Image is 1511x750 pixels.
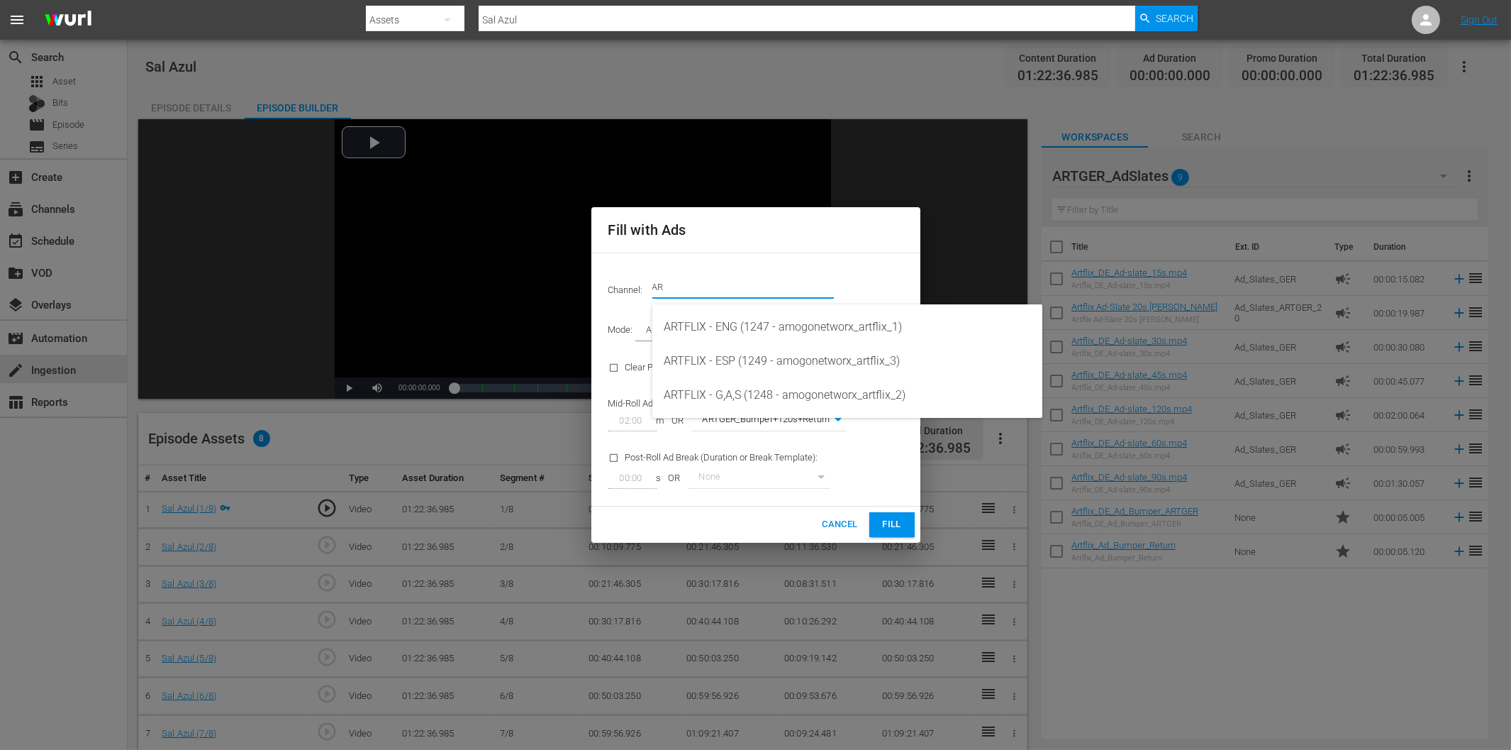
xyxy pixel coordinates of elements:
div: None [688,468,830,488]
button: Cancel [816,512,863,537]
div: ARTFLIX - G,A,S (1248 - amogonetworx_artflix_2) [664,378,1031,412]
div: Clear Promos Manually Added To Episode [600,350,855,386]
span: m [657,414,665,428]
span: Fill [881,517,903,533]
div: ARTFLIX - ENG (1247 - amogonetworx_artflix_1) [664,310,1031,344]
span: menu [9,11,26,28]
span: OR [662,472,688,485]
a: Sign Out [1461,14,1498,26]
img: ans4CAIJ8jUAAAAAAAAAAAAAAAAAAAAAAAAgQb4GAAAAAAAAAAAAAAAAAAAAAAAAJMjXAAAAAAAAAAAAAAAAAAAAAAAAgAT5G... [34,4,102,37]
button: Fill [869,512,915,537]
span: Channel: [608,285,652,295]
span: Cancel [822,517,857,533]
div: ARTGER_Bumper+120s+Return [691,411,847,431]
h2: Fill with Ads [608,219,903,241]
div: ARTFLIX - ESP (1249 - amogonetworx_artflix_3) [664,344,1031,378]
span: Mid-Roll Ad Break (Duration or Break Template): [608,398,798,409]
span: s [657,472,662,485]
div: Mode: [600,313,912,350]
span: OR [665,414,691,428]
div: Ad Break Duration [635,321,737,341]
div: Post-Roll Ad Break (Duration or Break Template): [600,440,855,497]
span: Search [1156,6,1193,31]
